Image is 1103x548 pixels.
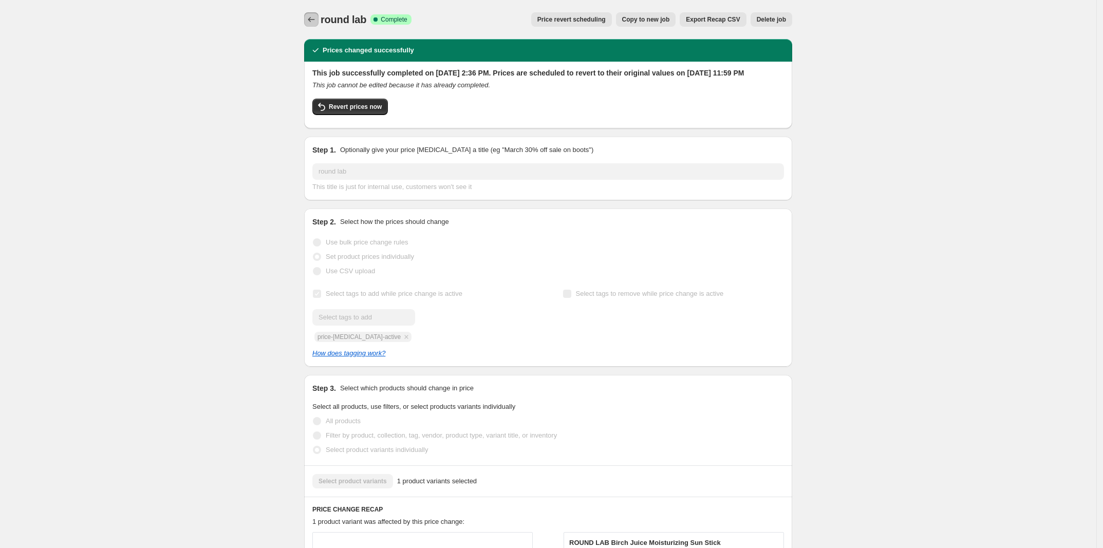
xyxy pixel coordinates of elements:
[537,15,606,24] span: Price revert scheduling
[312,349,385,357] a: How does tagging work?
[312,163,784,180] input: 30% off holiday sale
[329,103,382,111] span: Revert prices now
[312,403,515,410] span: Select all products, use filters, or select products variants individually
[680,12,746,27] button: Export Recap CSV
[340,217,449,227] p: Select how the prices should change
[326,446,428,453] span: Select product variants individually
[622,15,670,24] span: Copy to new job
[326,431,557,439] span: Filter by product, collection, tag, vendor, product type, variant title, or inventory
[312,309,415,326] input: Select tags to add
[321,14,366,25] span: round lab
[326,253,414,260] span: Set product prices individually
[381,15,407,24] span: Complete
[323,45,414,55] h2: Prices changed successfully
[304,12,319,27] button: Price change jobs
[312,183,472,191] span: This title is just for internal use, customers won't see it
[531,12,612,27] button: Price revert scheduling
[312,81,490,89] i: This job cannot be edited because it has already completed.
[751,12,792,27] button: Delete job
[569,539,721,546] span: ROUND LAB Birch Juice Moisturizing Sun Stick
[326,267,375,275] span: Use CSV upload
[312,217,336,227] h2: Step 2.
[686,15,740,24] span: Export Recap CSV
[616,12,676,27] button: Copy to new job
[326,290,462,297] span: Select tags to add while price change is active
[312,99,388,115] button: Revert prices now
[326,238,408,246] span: Use bulk price change rules
[312,518,464,525] span: 1 product variant was affected by this price change:
[757,15,786,24] span: Delete job
[576,290,724,297] span: Select tags to remove while price change is active
[326,417,361,425] span: All products
[340,145,593,155] p: Optionally give your price [MEDICAL_DATA] a title (eg "March 30% off sale on boots")
[340,383,474,393] p: Select which products should change in price
[312,145,336,155] h2: Step 1.
[312,68,784,78] h2: This job successfully completed on [DATE] 2:36 PM. Prices are scheduled to revert to their origin...
[397,476,477,486] span: 1 product variants selected
[312,383,336,393] h2: Step 3.
[312,505,784,514] h6: PRICE CHANGE RECAP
